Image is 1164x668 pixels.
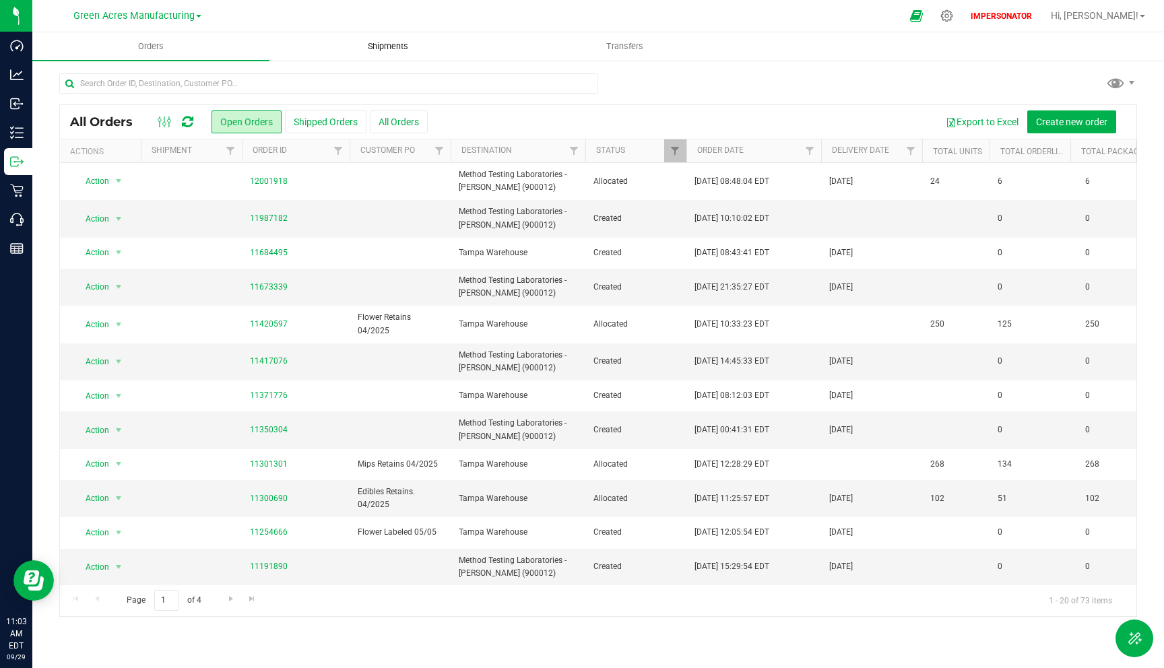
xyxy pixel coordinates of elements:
[593,526,678,539] span: Created
[73,523,110,542] span: Action
[694,526,769,539] span: [DATE] 12:05:54 EDT
[250,281,288,294] a: 11673339
[694,355,769,368] span: [DATE] 14:45:33 EDT
[1051,10,1138,21] span: Hi, [PERSON_NAME]!
[694,424,769,436] span: [DATE] 00:41:31 EDT
[900,139,922,162] a: Filter
[110,489,127,508] span: select
[70,114,146,129] span: All Orders
[694,389,769,402] span: [DATE] 08:12:03 EDT
[459,318,577,331] span: Tampa Warehouse
[115,590,212,611] span: Page of 4
[459,492,577,505] span: Tampa Warehouse
[593,458,678,471] span: Allocated
[694,318,769,331] span: [DATE] 10:33:23 EDT
[358,486,443,511] span: Edibles Retains. 04/2025
[1078,386,1097,405] span: 0
[998,560,1002,573] span: 0
[998,281,1002,294] span: 0
[10,97,24,110] inline-svg: Inbound
[998,212,1002,225] span: 0
[110,558,127,576] span: select
[937,110,1027,133] button: Export to Excel
[829,560,853,573] span: [DATE]
[1081,147,1149,156] a: Total Packages
[593,560,678,573] span: Created
[459,205,577,231] span: Method Testing Laboratories - [PERSON_NAME] (900012)
[73,243,110,262] span: Action
[1078,314,1106,334] span: 250
[110,455,127,473] span: select
[1078,209,1097,228] span: 0
[428,139,451,162] a: Filter
[221,590,240,608] a: Go to the next page
[593,175,678,188] span: Allocated
[10,155,24,168] inline-svg: Outbound
[250,560,288,573] a: 11191890
[1078,172,1097,191] span: 6
[1038,590,1123,610] span: 1 - 20 of 73 items
[10,242,24,255] inline-svg: Reports
[253,145,287,155] a: Order ID
[269,32,507,61] a: Shipments
[461,145,512,155] a: Destination
[459,526,577,539] span: Tampa Warehouse
[73,172,110,191] span: Action
[593,492,678,505] span: Allocated
[829,355,853,368] span: [DATE]
[73,352,110,371] span: Action
[1078,277,1097,297] span: 0
[358,526,443,539] span: Flower Labeled 05/05
[110,172,127,191] span: select
[1000,147,1073,156] a: Total Orderlines
[829,281,853,294] span: [DATE]
[1027,110,1116,133] button: Create new order
[596,145,625,155] a: Status
[1078,420,1097,440] span: 0
[1078,557,1097,576] span: 0
[250,318,288,331] a: 11420597
[459,168,577,194] span: Method Testing Laboratories - [PERSON_NAME] (900012)
[593,389,678,402] span: Created
[694,458,769,471] span: [DATE] 12:28:29 EDT
[73,455,110,473] span: Action
[459,389,577,402] span: Tampa Warehouse
[243,590,262,608] a: Go to the last page
[998,175,1002,188] span: 6
[593,212,678,225] span: Created
[930,492,944,505] span: 102
[965,10,1037,22] p: IMPERSONATOR
[694,281,769,294] span: [DATE] 21:35:27 EDT
[250,492,288,505] a: 11300690
[832,145,889,155] a: Delivery Date
[459,554,577,580] span: Method Testing Laboratories - [PERSON_NAME] (900012)
[10,184,24,197] inline-svg: Retail
[459,417,577,442] span: Method Testing Laboratories - [PERSON_NAME] (900012)
[998,389,1002,402] span: 0
[459,458,577,471] span: Tampa Warehouse
[1078,243,1097,263] span: 0
[593,424,678,436] span: Created
[73,277,110,296] span: Action
[593,318,678,331] span: Allocated
[829,246,853,259] span: [DATE]
[1078,523,1097,542] span: 0
[110,315,127,334] span: select
[930,175,940,188] span: 24
[73,209,110,228] span: Action
[358,311,443,337] span: Flower Retains 04/2025
[250,526,288,539] a: 11254666
[829,526,853,539] span: [DATE]
[6,652,26,662] p: 09/29
[73,315,110,334] span: Action
[1078,352,1097,371] span: 0
[998,458,1012,471] span: 134
[588,40,661,53] span: Transfers
[938,9,955,22] div: Manage settings
[664,139,686,162] a: Filter
[998,318,1012,331] span: 125
[1078,455,1106,474] span: 268
[507,32,744,61] a: Transfers
[250,355,288,368] a: 11417076
[360,145,415,155] a: Customer PO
